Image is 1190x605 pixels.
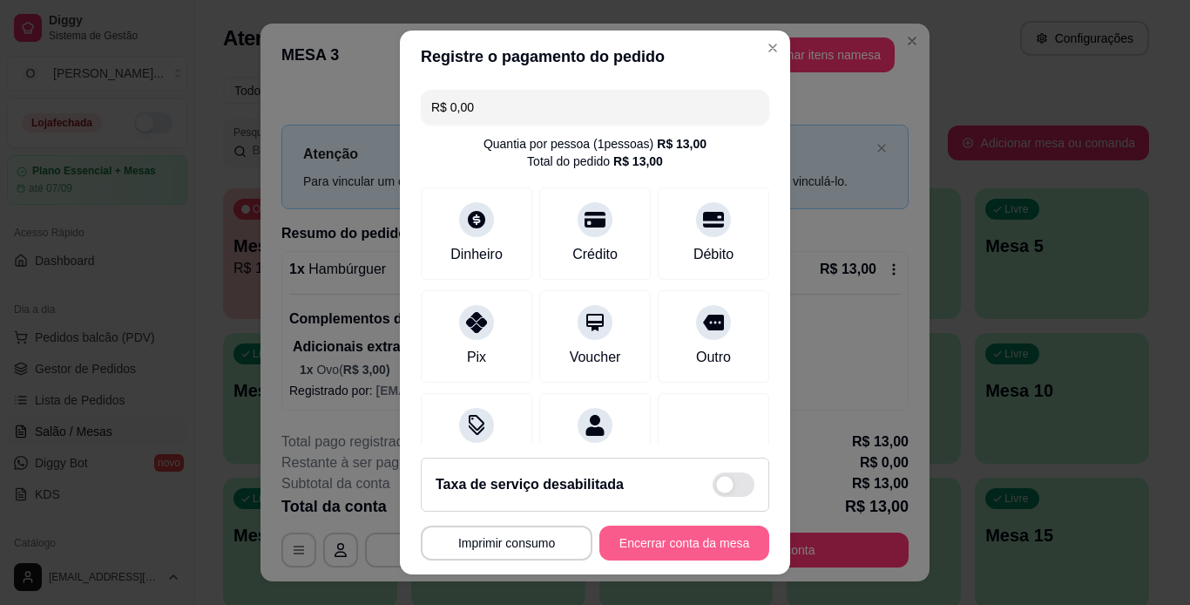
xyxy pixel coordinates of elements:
div: Total do pedido [527,153,663,170]
div: Débito [693,244,734,265]
div: Dinheiro [450,244,503,265]
button: Encerrar conta da mesa [599,526,769,561]
div: Outro [696,347,731,368]
input: Ex.: hambúrguer de cordeiro [431,90,759,125]
div: R$ 13,00 [613,153,663,170]
button: Close [759,34,787,62]
div: Crédito [572,244,618,265]
div: Pix [467,347,486,368]
div: Quantia por pessoa ( 1 pessoas) [483,135,707,153]
button: Imprimir consumo [421,526,592,561]
div: R$ 13,00 [657,135,707,153]
header: Registre o pagamento do pedido [400,31,790,83]
h2: Taxa de serviço desabilitada [436,474,624,495]
div: Voucher [570,347,621,368]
